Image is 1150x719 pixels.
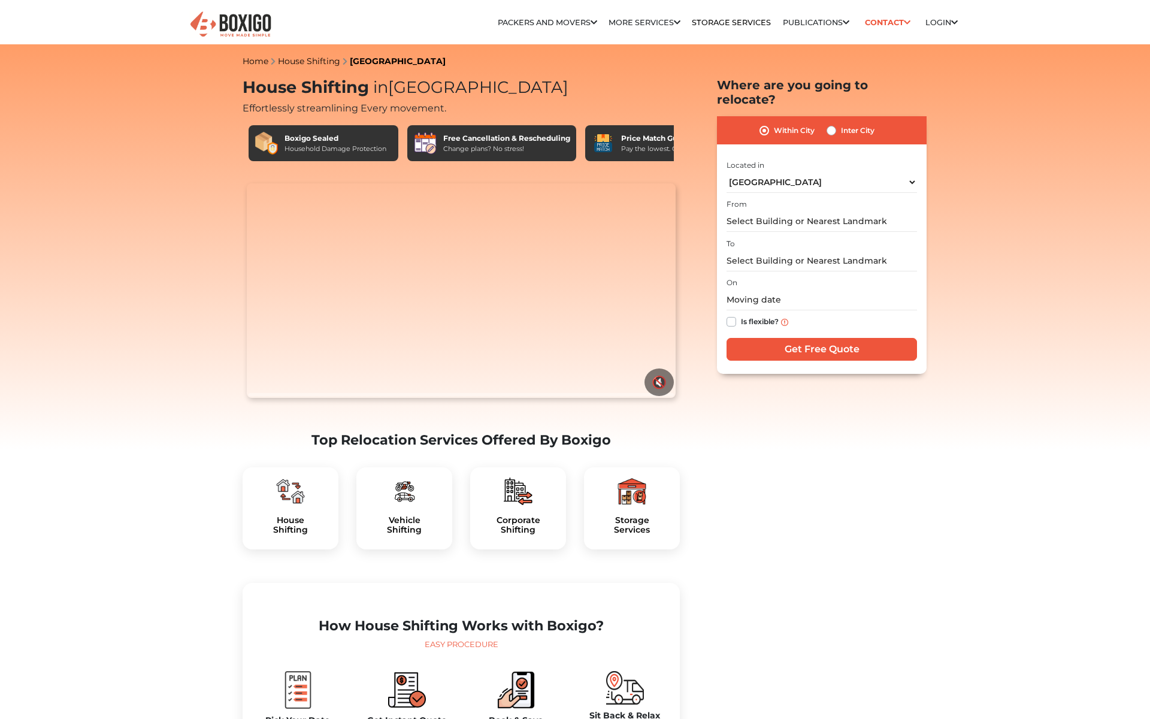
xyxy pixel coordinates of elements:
div: Price Match Guarantee [621,133,712,144]
span: Effortlessly streamlining Every movement. [243,102,446,114]
a: Home [243,56,268,67]
img: info [781,319,788,326]
h5: House Shifting [252,515,329,536]
div: Easy Procedure [252,639,670,651]
h5: Vehicle Shifting [366,515,443,536]
img: boxigo_packers_and_movers_book [497,671,535,709]
a: Packers and Movers [498,18,597,27]
a: Storage Services [692,18,771,27]
h5: Corporate Shifting [480,515,556,536]
input: Get Free Quote [727,338,917,361]
a: StorageServices [594,515,670,536]
label: Located in [727,160,764,171]
h2: Where are you going to relocate? [717,78,927,107]
video: Your browser does not support the video tag. [247,183,675,398]
div: Free Cancellation & Rescheduling [443,133,570,144]
a: Publications [783,18,849,27]
div: Household Damage Protection [285,144,386,154]
img: Boxigo Sealed [255,131,279,155]
label: From [727,199,747,210]
h5: Storage Services [594,515,670,536]
img: boxigo_packers_and_movers_move [606,671,644,704]
img: Free Cancellation & Rescheduling [413,131,437,155]
a: CorporateShifting [480,515,556,536]
img: boxigo_packers_and_movers_plan [276,477,305,506]
h2: How House Shifting Works with Boxigo? [252,618,670,634]
img: boxigo_packers_and_movers_plan [618,477,646,506]
button: 🔇 [644,368,674,396]
a: VehicleShifting [366,515,443,536]
div: Change plans? No stress! [443,144,570,154]
span: in [373,77,388,97]
label: On [727,277,737,288]
label: Within City [774,123,815,138]
a: Login [925,18,958,27]
img: boxigo_packers_and_movers_plan [390,477,419,506]
img: boxigo_packers_and_movers_plan [504,477,532,506]
label: Is flexible? [741,315,779,327]
h2: Top Relocation Services Offered By Boxigo [243,432,680,448]
img: boxigo_packers_and_movers_plan [279,671,317,709]
a: HouseShifting [252,515,329,536]
a: Contact [861,13,914,32]
input: Moving date [727,289,917,310]
div: Pay the lowest. Guaranteed! [621,144,712,154]
input: Select Building or Nearest Landmark [727,211,917,232]
img: Price Match Guarantee [591,131,615,155]
img: Boxigo [189,10,273,40]
input: Select Building or Nearest Landmark [727,250,917,271]
a: [GEOGRAPHIC_DATA] [350,56,446,67]
a: More services [609,18,680,27]
span: [GEOGRAPHIC_DATA] [369,77,568,97]
label: To [727,238,735,249]
h1: House Shifting [243,78,680,98]
a: House Shifting [278,56,340,67]
label: Inter City [841,123,874,138]
div: Boxigo Sealed [285,133,386,144]
img: boxigo_packers_and_movers_compare [388,671,426,709]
